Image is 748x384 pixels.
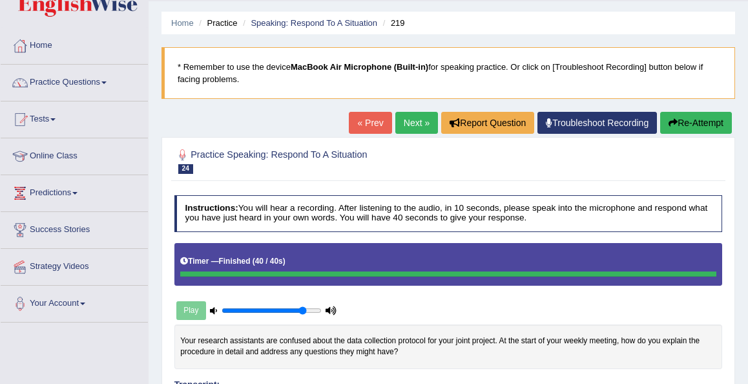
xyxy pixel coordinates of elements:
a: Your Account [1,286,148,318]
b: ( [253,257,255,266]
div: Your research assistants are confused about the data collection protocol for your joint project. ... [174,325,723,369]
a: Success Stories [1,212,148,244]
a: Speaking: Respond To A Situation [251,18,377,28]
a: Tests [1,101,148,134]
span: 24 [178,164,193,174]
b: MacBook Air Microphone (Built-in) [291,62,428,72]
h4: You will hear a recording. After listening to the audio, in 10 seconds, please speak into the mic... [174,195,723,232]
button: Re-Attempt [660,112,732,134]
li: 219 [380,17,405,29]
a: Next » [395,112,438,134]
a: « Prev [349,112,391,134]
button: Report Question [441,112,534,134]
li: Practice [196,17,237,29]
b: ) [283,257,286,266]
h5: Timer — [180,257,285,266]
b: Finished [219,257,251,266]
a: Home [171,18,194,28]
a: Strategy Videos [1,249,148,281]
b: 40 / 40s [255,257,283,266]
a: Practice Questions [1,65,148,97]
b: Instructions: [185,203,238,213]
a: Troubleshoot Recording [537,112,657,134]
blockquote: * Remember to use the device for speaking practice. Or click on [Troubleshoot Recording] button b... [161,47,735,99]
a: Home [1,28,148,60]
a: Predictions [1,175,148,208]
a: Online Class [1,138,148,171]
h2: Practice Speaking: Respond To A Situation [174,147,514,174]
